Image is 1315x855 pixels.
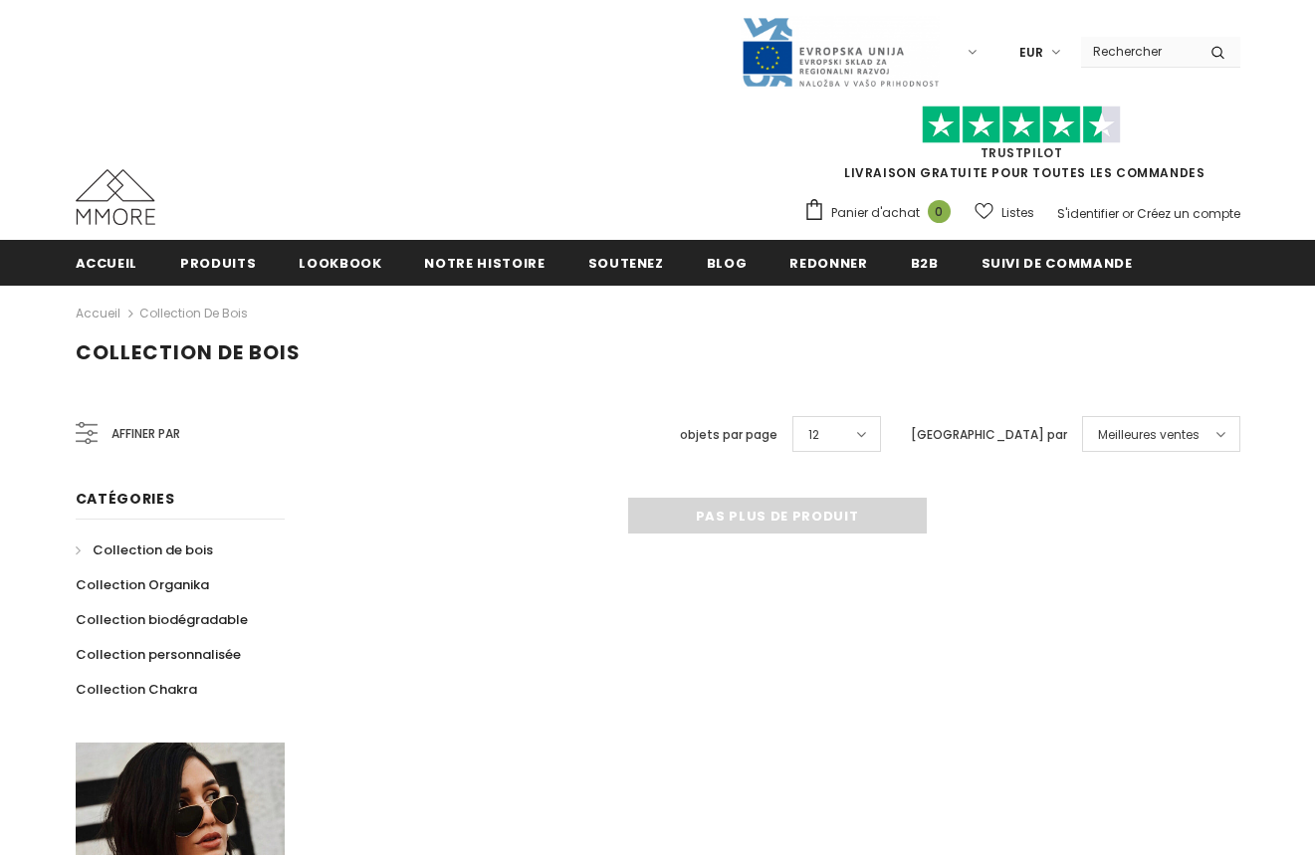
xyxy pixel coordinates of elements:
[588,240,664,285] a: soutenez
[93,540,213,559] span: Collection de bois
[707,254,748,273] span: Blog
[981,144,1063,161] a: TrustPilot
[424,240,545,285] a: Notre histoire
[76,338,301,366] span: Collection de bois
[911,254,939,273] span: B2B
[76,240,138,285] a: Accueil
[1081,37,1196,66] input: Search Site
[76,575,209,594] span: Collection Organika
[680,425,777,445] label: objets par page
[803,198,961,228] a: Panier d'achat 0
[424,254,545,273] span: Notre histoire
[76,602,248,637] a: Collection biodégradable
[588,254,664,273] span: soutenez
[111,423,180,445] span: Affiner par
[1019,43,1043,63] span: EUR
[789,240,867,285] a: Redonner
[180,240,256,285] a: Produits
[741,43,940,60] a: Javni Razpis
[1122,205,1134,222] span: or
[76,645,241,664] span: Collection personnalisée
[76,637,241,672] a: Collection personnalisée
[928,200,951,223] span: 0
[1001,203,1034,223] span: Listes
[975,195,1034,230] a: Listes
[76,302,120,325] a: Accueil
[911,425,1067,445] label: [GEOGRAPHIC_DATA] par
[803,114,1240,181] span: LIVRAISON GRATUITE POUR TOUTES LES COMMANDES
[299,254,381,273] span: Lookbook
[76,533,213,567] a: Collection de bois
[76,489,175,509] span: Catégories
[1137,205,1240,222] a: Créez un compte
[76,254,138,273] span: Accueil
[139,305,248,321] a: Collection de bois
[982,240,1133,285] a: Suivi de commande
[741,16,940,89] img: Javni Razpis
[982,254,1133,273] span: Suivi de commande
[180,254,256,273] span: Produits
[911,240,939,285] a: B2B
[831,203,920,223] span: Panier d'achat
[76,169,155,225] img: Cas MMORE
[922,106,1121,144] img: Faites confiance aux étoiles pilotes
[1057,205,1119,222] a: S'identifier
[76,567,209,602] a: Collection Organika
[789,254,867,273] span: Redonner
[76,672,197,707] a: Collection Chakra
[76,680,197,699] span: Collection Chakra
[707,240,748,285] a: Blog
[299,240,381,285] a: Lookbook
[808,425,819,445] span: 12
[1098,425,1200,445] span: Meilleures ventes
[76,610,248,629] span: Collection biodégradable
